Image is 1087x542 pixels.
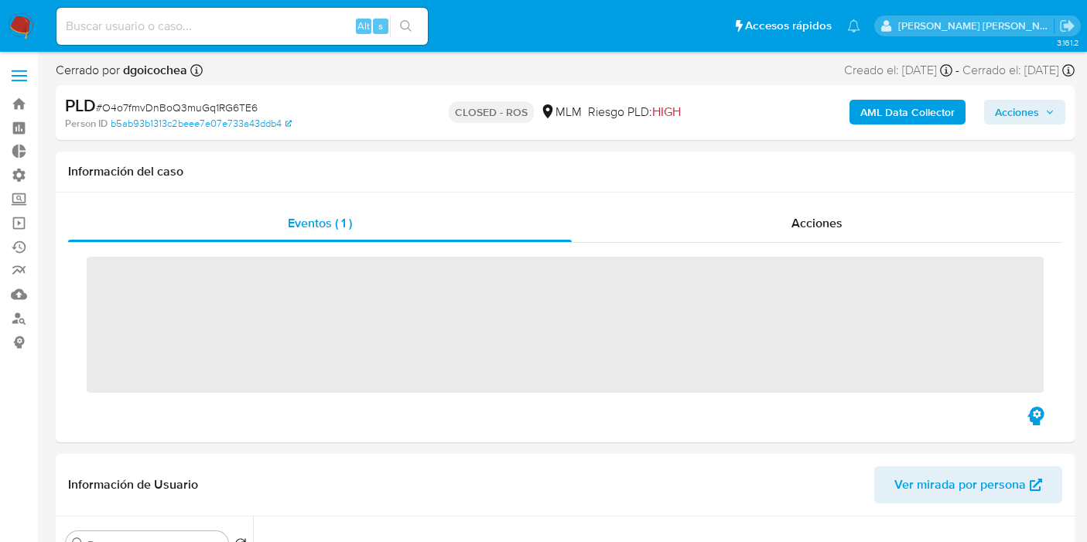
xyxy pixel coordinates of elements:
a: Notificaciones [847,19,860,32]
button: Ver mirada por persona [874,466,1062,503]
span: HIGH [652,103,681,121]
div: Cerrado el: [DATE] [962,62,1075,79]
p: CLOSED - ROS [449,101,534,123]
button: search-icon [390,15,422,37]
b: Person ID [65,117,108,131]
span: Accesos rápidos [745,18,832,34]
p: daniela.lagunesrodriguez@mercadolibre.com.mx [898,19,1055,33]
span: Ver mirada por persona [894,466,1026,503]
span: Riesgo PLD: [588,104,681,121]
span: s [378,19,383,33]
b: PLD [65,93,96,118]
b: dgoicochea [120,61,187,79]
span: - [955,62,959,79]
span: Eventos ( 1 ) [288,214,352,232]
button: Acciones [984,100,1065,124]
button: AML Data Collector [849,100,966,124]
span: Alt [357,19,370,33]
span: Acciones [791,214,843,232]
span: Cerrado por [56,62,187,79]
h1: Información del caso [68,164,1062,179]
input: Buscar usuario o caso... [56,16,428,36]
a: b5ab93b1313c2beee7e07e733a43ddb4 [111,117,292,131]
span: # O4o7fmvDnBoQ3muGq1RG6TE6 [96,100,258,115]
span: ‌ [87,257,1044,393]
span: Acciones [995,100,1039,124]
div: MLM [540,104,582,121]
b: AML Data Collector [860,100,955,124]
h1: Información de Usuario [68,477,198,493]
a: Salir [1059,18,1075,34]
div: Creado el: [DATE] [844,62,952,79]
